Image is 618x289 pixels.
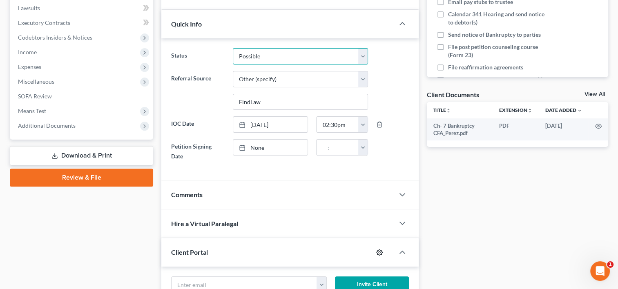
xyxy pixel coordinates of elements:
[233,94,368,110] input: Other Referral Source
[10,169,153,187] a: Review & File
[448,43,538,58] span: File post petition counseling course (Form 23)
[539,118,589,141] td: [DATE]
[607,261,614,268] span: 1
[577,108,582,113] i: expand_more
[10,146,153,165] a: Download & Print
[433,107,451,113] a: Titleunfold_more
[493,118,539,141] td: PDF
[545,107,582,113] a: Date Added expand_more
[18,4,40,11] span: Lawsuits
[18,49,37,56] span: Income
[448,64,523,71] span: File reaffirmation agreements
[448,31,541,38] span: Send notice of Bankruptcy to parties
[18,122,76,129] span: Additional Documents
[18,19,70,26] span: Executory Contracts
[11,89,153,104] a: SOFA Review
[167,139,228,164] label: Petition Signing Date
[171,20,202,28] span: Quick Info
[427,118,493,141] td: Ch- 7 Bankruptcy CFA_Perez.pdf
[446,108,451,113] i: unfold_more
[233,117,308,132] a: [DATE]
[499,107,532,113] a: Extensionunfold_more
[167,116,228,133] label: IOC Date
[233,140,308,155] a: None
[590,261,610,281] iframe: Intercom live chat
[18,93,52,100] span: SOFA Review
[527,108,532,113] i: unfold_more
[171,248,208,256] span: Client Portal
[18,34,92,41] span: Codebtors Insiders & Notices
[11,1,153,16] a: Lawsuits
[585,91,605,97] a: View All
[317,117,359,132] input: -- : --
[448,76,543,83] span: Send Notice of Discharge to debtor(s)
[171,191,203,198] span: Comments
[18,107,46,114] span: Means Test
[11,16,153,30] a: Executory Contracts
[427,90,479,99] div: Client Documents
[167,48,228,64] label: Status
[18,63,41,70] span: Expenses
[171,220,238,227] span: Hire a Virtual Paralegal
[18,78,54,85] span: Miscellaneous
[317,140,359,155] input: -- : --
[167,71,228,110] label: Referral Source
[448,11,544,26] span: Calendar 341 Hearing and send notice to debtor(s)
